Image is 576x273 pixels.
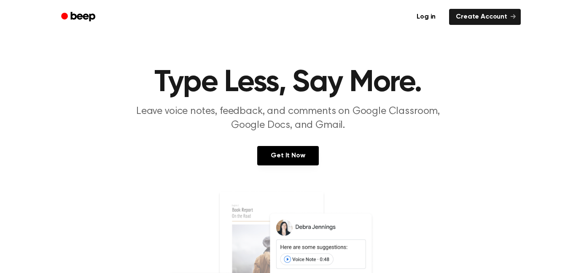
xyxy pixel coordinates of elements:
p: Leave voice notes, feedback, and comments on Google Classroom, Google Docs, and Gmail. [126,105,450,132]
a: Log in [408,7,444,27]
a: Create Account [449,9,521,25]
h1: Type Less, Say More. [72,68,504,98]
a: Beep [55,9,103,25]
a: Get It Now [257,146,318,165]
